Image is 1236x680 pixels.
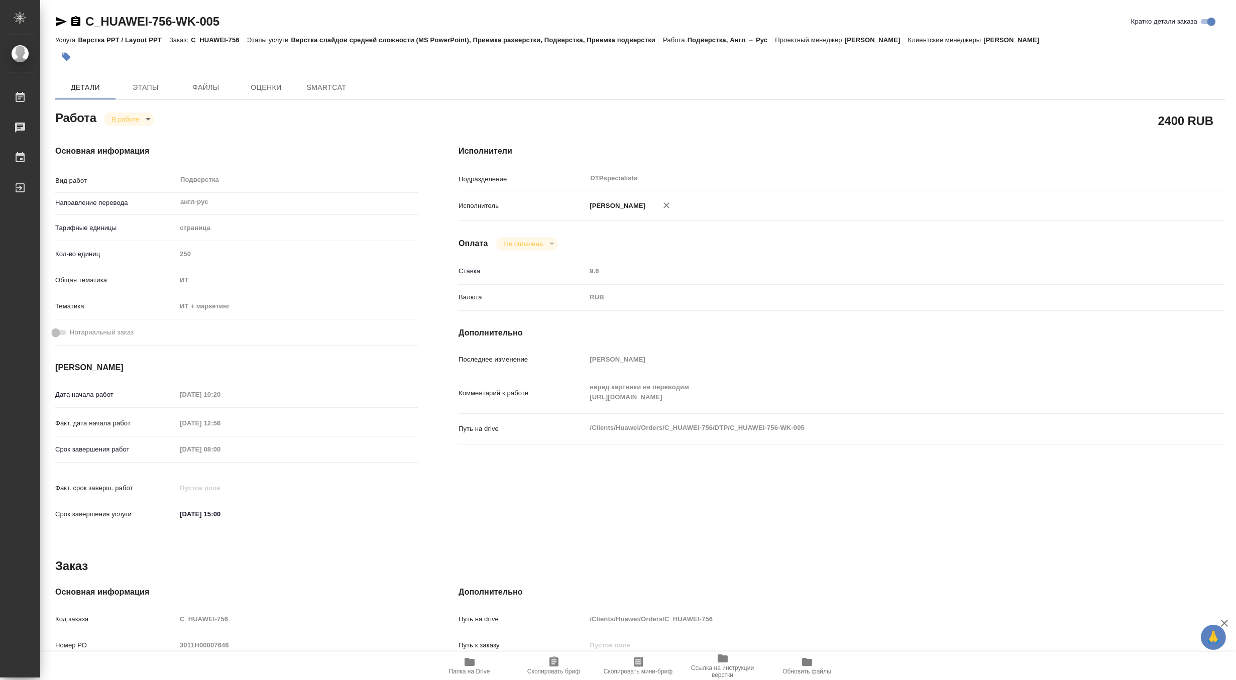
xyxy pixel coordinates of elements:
[176,219,418,237] div: страница
[55,36,78,44] p: Услуга
[291,36,663,44] p: Верстка слайдов средней сложности (MS PowerPoint), Приемка разверстки, Подверстка, Приемка подвер...
[586,289,1161,306] div: RUB
[459,201,586,211] p: Исполнитель
[61,81,109,94] span: Детали
[512,652,596,680] button: Скопировать бриф
[55,483,176,493] p: Факт. срок заверш. работ
[459,355,586,365] p: Последнее изменение
[765,652,849,680] button: Обновить файлы
[459,388,586,398] p: Комментарий к работе
[55,509,176,519] p: Срок завершения услуги
[70,16,82,28] button: Скопировать ссылку
[586,419,1161,436] textarea: /Clients/Huawei/Orders/C_HUAWEI-756/DTP/C_HUAWEI-756-WK-005
[782,668,831,675] span: Обновить файлы
[496,237,558,251] div: В работе
[983,36,1047,44] p: [PERSON_NAME]
[122,81,170,94] span: Этапы
[459,292,586,302] p: Валюта
[55,198,176,208] p: Направление перевода
[55,46,77,68] button: Добавить тэг
[176,507,264,521] input: ✎ Введи что-нибудь
[176,442,264,457] input: Пустое поле
[55,558,88,574] h2: Заказ
[247,36,291,44] p: Этапы услуги
[55,275,176,285] p: Общая тематика
[459,424,586,434] p: Путь на drive
[586,264,1161,278] input: Пустое поле
[55,614,176,624] p: Код заказа
[1205,627,1222,648] span: 🙏
[169,36,191,44] p: Заказ:
[55,176,176,186] p: Вид работ
[176,298,418,315] div: ИТ + маркетинг
[845,36,908,44] p: [PERSON_NAME]
[687,664,759,678] span: Ссылка на инструкции верстки
[55,145,418,157] h4: Основная информация
[55,223,176,233] p: Тарифные единицы
[655,194,678,216] button: Удалить исполнителя
[586,379,1161,406] textarea: неред картинки не переводим [URL][DOMAIN_NAME]
[302,81,351,94] span: SmartCat
[775,36,844,44] p: Проектный менеджер
[586,201,645,211] p: [PERSON_NAME]
[176,387,264,402] input: Пустое поле
[459,174,586,184] p: Подразделение
[459,327,1225,339] h4: Дополнительно
[55,249,176,259] p: Кол-во единиц
[459,586,1225,598] h4: Дополнительно
[176,272,418,289] div: ИТ
[78,36,169,44] p: Верстка PPT / Layout PPT
[55,444,176,455] p: Срок завершения работ
[681,652,765,680] button: Ссылка на инструкции верстки
[176,638,418,652] input: Пустое поле
[55,390,176,400] p: Дата начала работ
[176,416,264,430] input: Пустое поле
[191,36,247,44] p: C_HUAWEI-756
[55,586,418,598] h4: Основная информация
[1158,112,1213,129] h2: 2400 RUB
[176,247,418,261] input: Пустое поле
[242,81,290,94] span: Оценки
[527,668,580,675] span: Скопировать бриф
[459,238,488,250] h4: Оплата
[104,112,154,126] div: В работе
[908,36,984,44] p: Клиентские менеджеры
[55,16,67,28] button: Скопировать ссылку для ЯМессенджера
[586,612,1161,626] input: Пустое поле
[688,36,775,44] p: Подверстка, Англ → Рус
[55,640,176,650] p: Номер РО
[449,668,490,675] span: Папка на Drive
[604,668,672,675] span: Скопировать мини-бриф
[55,108,96,126] h2: Работа
[663,36,688,44] p: Работа
[1131,17,1197,27] span: Кратко детали заказа
[586,352,1161,367] input: Пустое поле
[459,614,586,624] p: Путь на drive
[459,266,586,276] p: Ставка
[70,327,134,337] span: Нотариальный заказ
[501,240,546,248] button: Не оплачена
[427,652,512,680] button: Папка на Drive
[85,15,219,28] a: C_HUAWEI-756-WK-005
[109,115,142,124] button: В работе
[176,481,264,495] input: Пустое поле
[459,640,586,650] p: Путь к заказу
[55,418,176,428] p: Факт. дата начала работ
[182,81,230,94] span: Файлы
[55,301,176,311] p: Тематика
[1201,625,1226,650] button: 🙏
[596,652,681,680] button: Скопировать мини-бриф
[176,612,418,626] input: Пустое поле
[459,145,1225,157] h4: Исполнители
[586,638,1161,652] input: Пустое поле
[55,362,418,374] h4: [PERSON_NAME]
